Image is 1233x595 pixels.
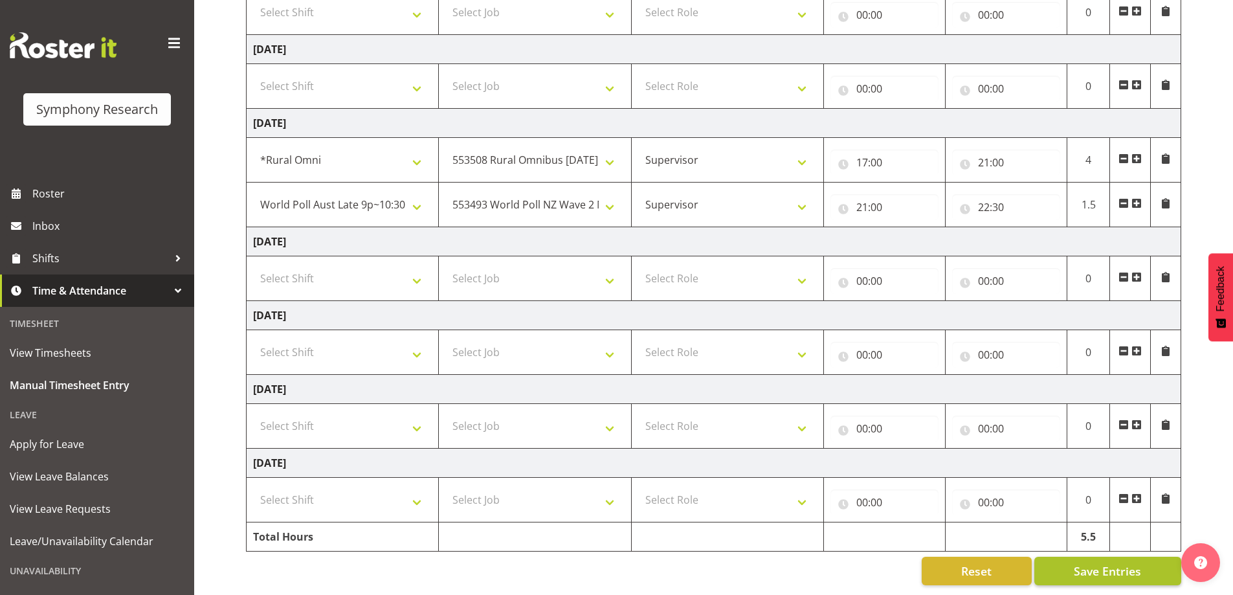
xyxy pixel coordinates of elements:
input: Click to select... [830,416,939,442]
span: View Leave Balances [10,467,184,486]
td: [DATE] [247,109,1181,138]
input: Click to select... [830,268,939,294]
span: Shifts [32,249,168,268]
span: View Timesheets [10,343,184,363]
input: Click to select... [952,268,1060,294]
span: Apply for Leave [10,434,184,454]
td: [DATE] [247,301,1181,330]
td: [DATE] [247,227,1181,256]
input: Click to select... [830,489,939,515]
input: Click to select... [952,194,1060,220]
span: View Leave Requests [10,499,184,519]
span: Leave/Unavailability Calendar [10,532,184,551]
span: Manual Timesheet Entry [10,376,184,395]
input: Click to select... [830,76,939,102]
td: Total Hours [247,522,439,552]
div: Timesheet [3,310,191,337]
input: Click to select... [830,194,939,220]
td: 5.5 [1067,522,1110,552]
td: 0 [1067,64,1110,109]
td: 0 [1067,404,1110,449]
div: Leave [3,401,191,428]
td: 0 [1067,478,1110,522]
div: Symphony Research [36,100,158,119]
span: Reset [961,563,992,579]
td: 0 [1067,330,1110,375]
td: 4 [1067,138,1110,183]
a: Apply for Leave [3,428,191,460]
td: [DATE] [247,375,1181,404]
a: Manual Timesheet Entry [3,369,191,401]
span: Inbox [32,216,188,236]
td: 0 [1067,256,1110,301]
span: Save Entries [1074,563,1141,579]
input: Click to select... [830,342,939,368]
input: Click to select... [952,416,1060,442]
span: Time & Attendance [32,281,168,300]
a: Leave/Unavailability Calendar [3,525,191,557]
img: Rosterit website logo [10,32,117,58]
span: Feedback [1215,266,1227,311]
input: Click to select... [952,342,1060,368]
img: help-xxl-2.png [1194,556,1207,569]
a: View Timesheets [3,337,191,369]
td: [DATE] [247,449,1181,478]
input: Click to select... [952,76,1060,102]
a: View Leave Balances [3,460,191,493]
a: View Leave Requests [3,493,191,525]
input: Click to select... [830,2,939,28]
input: Click to select... [952,489,1060,515]
span: Roster [32,184,188,203]
td: [DATE] [247,35,1181,64]
button: Reset [922,557,1032,585]
div: Unavailability [3,557,191,584]
button: Feedback - Show survey [1208,253,1233,341]
button: Save Entries [1034,557,1181,585]
td: 1.5 [1067,183,1110,227]
input: Click to select... [952,2,1060,28]
input: Click to select... [830,150,939,175]
input: Click to select... [952,150,1060,175]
